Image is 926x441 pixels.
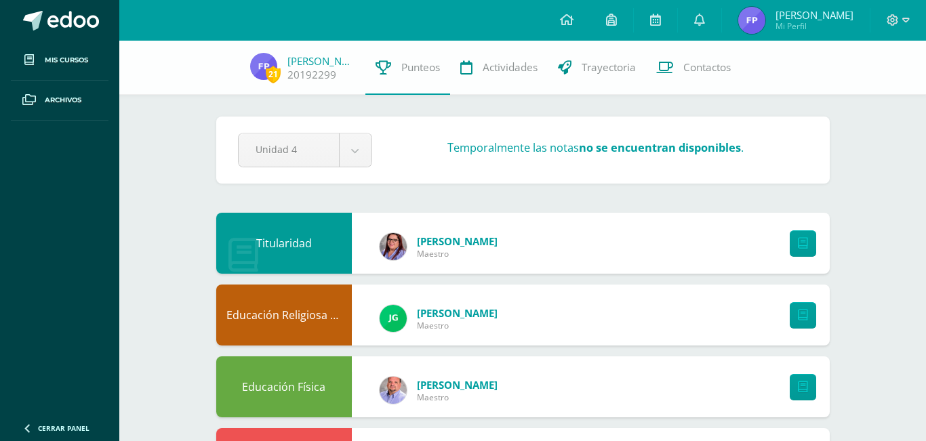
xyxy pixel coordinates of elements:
a: Punteos [365,41,450,95]
div: Educación Religiosa Escolar [216,285,352,345]
span: Unidad 4 [256,133,322,165]
span: Cerrar panel [38,423,89,433]
span: Contactos [683,60,731,75]
a: Contactos [646,41,741,95]
a: [PERSON_NAME] [287,54,355,68]
span: 21 [266,66,281,83]
h3: Temporalmente las notas . [447,140,744,155]
div: Educación Física [216,356,352,417]
img: 6c58b5a751619099581147680274b29f.png [380,377,407,404]
span: [PERSON_NAME] [776,8,853,22]
span: [PERSON_NAME] [417,234,498,248]
span: Actividades [483,60,538,75]
span: Mis cursos [45,55,88,66]
a: Archivos [11,81,108,121]
span: Trayectoria [582,60,636,75]
span: Punteos [401,60,440,75]
a: Actividades [450,41,548,95]
a: 20192299 [287,68,336,82]
img: 27927f3bb0ea38b9bf7a9a1aea1ef21b.png [738,7,765,34]
span: Archivos [45,95,81,106]
img: 27927f3bb0ea38b9bf7a9a1aea1ef21b.png [250,53,277,80]
strong: no se encuentran disponibles [579,140,741,155]
span: Maestro [417,320,498,331]
img: 3da61d9b1d2c0c7b8f7e89c78bbce001.png [380,305,407,332]
span: [PERSON_NAME] [417,306,498,320]
img: fda4ebce342fd1e8b3b59cfba0d95288.png [380,233,407,260]
span: Maestro [417,392,498,403]
a: Mis cursos [11,41,108,81]
a: Trayectoria [548,41,646,95]
span: Maestro [417,248,498,259]
a: Unidad 4 [239,133,371,167]
span: Mi Perfil [776,20,853,32]
span: [PERSON_NAME] [417,378,498,392]
div: Titularidad [216,213,352,274]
